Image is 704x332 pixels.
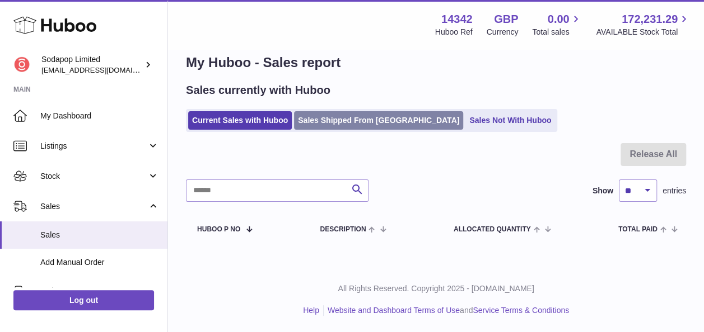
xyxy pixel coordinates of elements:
h1: My Huboo - Sales report [186,54,686,72]
strong: GBP [494,12,518,27]
span: [EMAIL_ADDRESS][DOMAIN_NAME] [41,65,165,74]
span: Sales [40,201,147,212]
span: Listings [40,141,147,151]
a: Help [303,306,319,315]
span: Sales [40,230,159,240]
li: and [324,305,569,316]
a: Current Sales with Huboo [188,111,292,130]
span: My Dashboard [40,111,159,121]
label: Show [593,186,613,196]
a: 0.00 Total sales [532,12,582,37]
h2: Sales currently with Huboo [186,83,330,98]
span: Orders [40,286,147,296]
a: Website and Dashboard Terms of Use [328,306,460,315]
span: AVAILABLE Stock Total [596,27,691,37]
a: Sales Shipped From [GEOGRAPHIC_DATA] [294,111,463,130]
div: Huboo Ref [435,27,473,37]
a: Log out [13,290,154,310]
span: Huboo P no [197,226,240,233]
img: internalAdmin-14342@internal.huboo.com [13,56,30,73]
a: Sales Not With Huboo [465,111,555,130]
div: Currency [487,27,519,37]
div: Sodapop Limited [41,54,142,75]
span: Description [320,226,366,233]
span: Total paid [618,226,658,233]
span: 172,231.29 [622,12,678,27]
span: Stock [40,171,147,182]
p: All Rights Reserved. Copyright 2025 - [DOMAIN_NAME] [177,283,695,294]
span: 0.00 [548,12,570,27]
span: Add Manual Order [40,257,159,268]
strong: 14342 [441,12,473,27]
span: Total sales [532,27,582,37]
a: Service Terms & Conditions [473,306,569,315]
span: entries [663,186,686,196]
span: ALLOCATED Quantity [454,226,531,233]
a: 172,231.29 AVAILABLE Stock Total [596,12,691,37]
